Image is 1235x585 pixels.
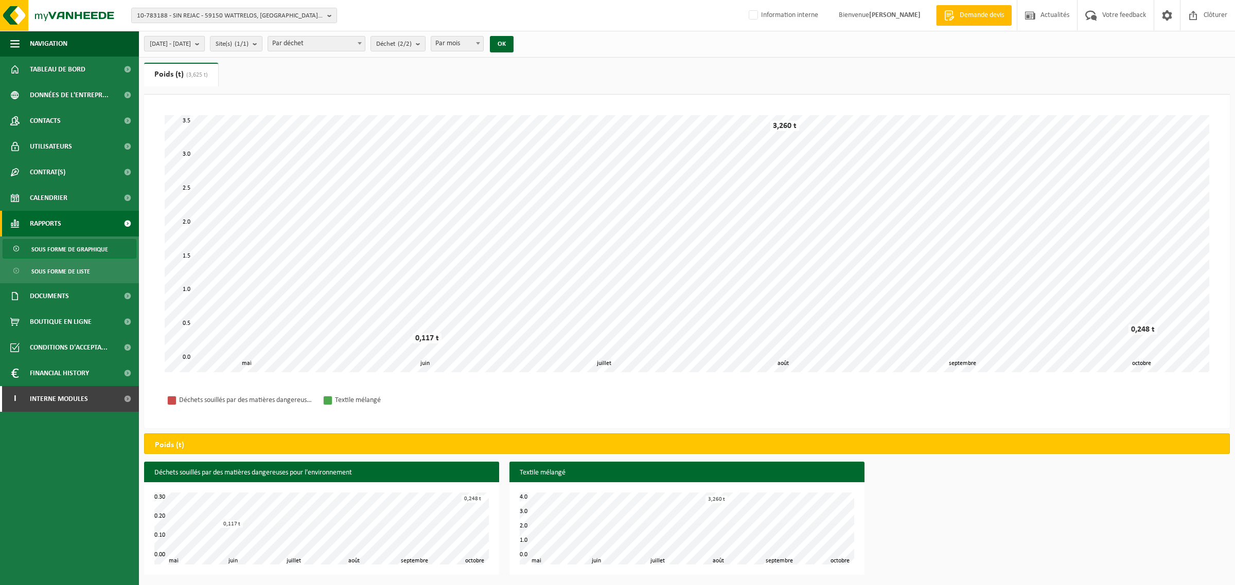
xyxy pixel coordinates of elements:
div: 3,260 t [705,496,728,503]
span: Contrat(s) [30,159,65,185]
a: Demande devis [936,5,1012,26]
div: 0,117 t [413,333,442,343]
div: Textile mélangé [335,394,469,407]
count: (1/1) [235,41,249,47]
span: Utilisateurs [30,134,72,159]
span: Financial History [30,360,89,386]
div: 0,248 t [1128,324,1157,335]
count: (2/2) [398,41,412,47]
span: Contacts [30,108,61,134]
div: Déchets souillés par des matières dangereuses pour l'environnement [179,394,313,407]
span: Par mois [431,36,484,51]
span: Conditions d'accepta... [30,335,108,360]
span: 10-783188 - SIN REJAC - 59150 WATTRELOS, [GEOGRAPHIC_DATA][PERSON_NAME] [137,8,323,24]
span: Sous forme de liste [31,262,90,281]
span: Site(s) [216,36,249,52]
span: Rapports [30,211,61,236]
span: Navigation [30,31,67,57]
span: Documents [30,283,69,309]
span: Sous forme de graphique [31,240,108,259]
label: Information interne [747,8,818,23]
div: 3,260 t [770,121,799,131]
span: I [10,386,20,412]
button: Déchet(2/2) [370,36,426,51]
h3: Textile mélangé [509,462,864,484]
strong: [PERSON_NAME] [869,11,921,19]
a: Sous forme de graphique [3,239,136,259]
span: Calendrier [30,185,67,211]
span: Déchet [376,36,412,52]
div: 0,248 t [462,495,484,503]
a: Poids (t) [144,63,218,86]
button: 10-783188 - SIN REJAC - 59150 WATTRELOS, [GEOGRAPHIC_DATA][PERSON_NAME] [131,8,337,23]
span: Demande devis [957,10,1007,21]
button: [DATE] - [DATE] [144,36,205,51]
button: Site(s)(1/1) [210,36,262,51]
button: OK [490,36,514,52]
h2: Poids (t) [145,434,195,456]
div: 0,117 t [221,520,243,528]
span: (3,625 t) [184,72,208,78]
span: Par mois [431,36,483,51]
span: Par déchet [268,36,365,51]
span: Par déchet [268,36,365,51]
span: Tableau de bord [30,57,85,82]
span: Données de l'entrepr... [30,82,109,108]
a: Sous forme de liste [3,261,136,281]
span: Interne modules [30,386,88,412]
h3: Déchets souillés par des matières dangereuses pour l'environnement [144,462,499,484]
span: Boutique en ligne [30,309,92,335]
span: [DATE] - [DATE] [150,36,191,52]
